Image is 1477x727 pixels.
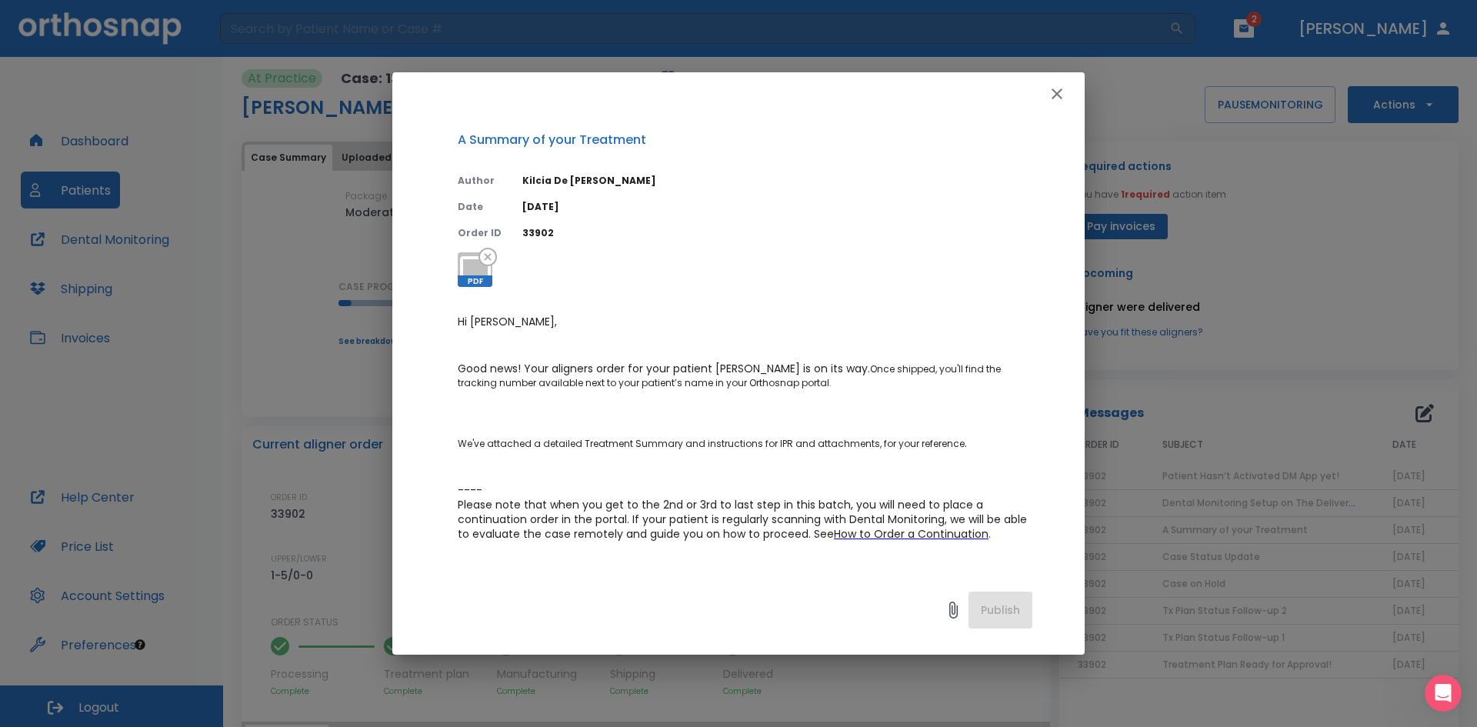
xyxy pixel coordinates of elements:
[834,526,989,542] span: How to Order a Continuation
[458,226,504,240] p: Order ID
[522,174,1032,188] p: Kilcia De [PERSON_NAME]
[458,422,1032,451] p: We've attached a detailed Treatment Summary and instructions for IPR and attachments, for your re...
[458,174,504,188] p: Author
[458,200,504,214] p: Date
[989,526,991,542] span: .
[458,131,1032,149] p: A Summary of your Treatment
[458,482,1030,542] span: ---- Please note that when you get to the 2nd or 3rd to last step in this batch, you will need to...
[458,361,870,376] span: Good news! Your aligners order for your patient [PERSON_NAME] is on its way.
[834,528,989,541] a: How to Order a Continuation
[458,275,492,287] span: PDF
[458,362,1032,390] p: Once shipped, you'll find the tracking number available next to your patient’s name in your Ortho...
[1425,675,1462,712] iframe: Intercom live chat
[458,314,557,329] span: Hi [PERSON_NAME],
[965,435,967,451] span: .
[522,200,1032,214] p: [DATE]
[522,226,1032,240] p: 33902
